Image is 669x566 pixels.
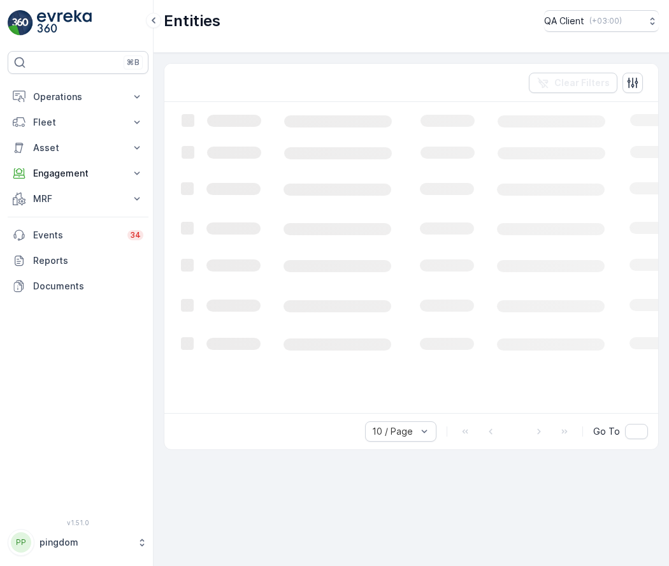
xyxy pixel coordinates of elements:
[8,273,148,299] a: Documents
[33,116,123,129] p: Fleet
[8,110,148,135] button: Fleet
[33,141,123,154] p: Asset
[593,425,620,438] span: Go To
[164,11,220,31] p: Entities
[8,248,148,273] a: Reports
[33,167,123,180] p: Engagement
[544,15,584,27] p: QA Client
[37,10,92,36] img: logo_light-DOdMpM7g.png
[127,57,140,68] p: ⌘B
[8,186,148,212] button: MRF
[33,280,143,293] p: Documents
[8,161,148,186] button: Engagement
[554,76,610,89] p: Clear Filters
[33,91,123,103] p: Operations
[33,229,120,242] p: Events
[8,84,148,110] button: Operations
[544,10,659,32] button: QA Client(+03:00)
[130,230,141,240] p: 34
[11,532,31,553] div: PP
[40,536,131,549] p: pingdom
[8,529,148,556] button: PPpingdom
[8,10,33,36] img: logo
[589,16,622,26] p: ( +03:00 )
[8,222,148,248] a: Events34
[8,135,148,161] button: Asset
[33,254,143,267] p: Reports
[529,73,617,93] button: Clear Filters
[33,192,123,205] p: MRF
[8,519,148,526] span: v 1.51.0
